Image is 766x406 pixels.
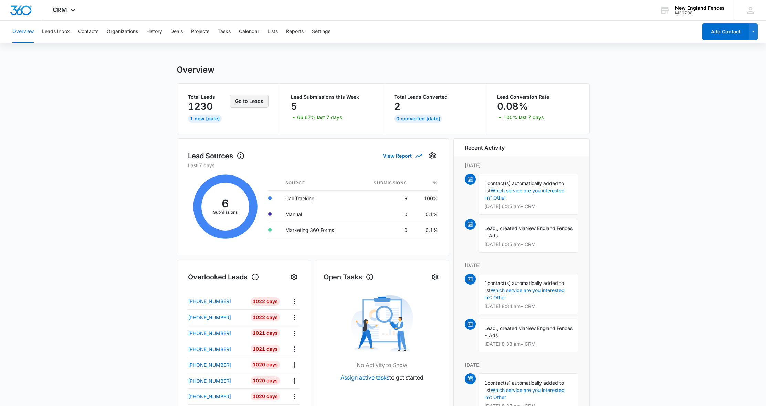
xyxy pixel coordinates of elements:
div: account name [675,5,725,11]
div: 1 New [DATE] [188,115,222,123]
th: Source [280,176,356,191]
p: Last 7 days [188,162,438,169]
div: 0 Converted [DATE] [394,115,442,123]
button: Organizations [107,21,138,43]
span: contact(s) automatically added to list [484,380,564,393]
p: [PHONE_NUMBER] [188,298,231,305]
p: [DATE] 8:33 am • CRM [484,342,573,346]
p: 5 [291,101,297,112]
p: [PHONE_NUMBER] [188,314,231,321]
p: [PHONE_NUMBER] [188,393,231,400]
p: 100% last 7 days [503,115,544,120]
h1: Open Tasks [324,272,374,282]
a: [PHONE_NUMBER] [188,314,246,321]
td: 6 [356,190,413,206]
p: 0.08% [497,101,528,112]
button: Deals [170,21,183,43]
p: [PHONE_NUMBER] [188,330,231,337]
button: Overview [12,21,34,43]
button: Go to Leads [230,95,269,108]
p: [DATE] [465,361,578,368]
p: Total Leads Converted [394,95,475,99]
h1: Overlooked Leads [188,272,259,282]
span: contact(s) automatically added to list [484,280,564,293]
td: Call Tracking [280,190,356,206]
a: [PHONE_NUMBER] [188,330,246,337]
p: [DATE] [465,162,578,169]
div: 1020 Days [251,361,280,369]
span: , created via [497,325,525,331]
th: Submissions [356,176,413,191]
button: Actions [289,375,300,386]
div: 1021 Days [251,329,280,337]
div: 1022 Days [251,313,280,321]
span: New England Fences - Ads [484,225,573,238]
p: 66.67% last 7 days [297,115,342,120]
span: New England Fences - Ads [484,325,573,338]
h6: Recent Activity [465,143,505,152]
div: account id [675,11,725,15]
td: 0 [356,206,413,222]
a: [PHONE_NUMBER] [188,361,246,368]
p: [DATE] 6:35 am • CRM [484,242,573,247]
p: [PHONE_NUMBER] [188,345,231,353]
p: Lead Conversion Rate [497,95,578,99]
td: 0.1% [413,222,438,238]
span: , created via [497,225,525,231]
button: Add Contact [702,23,749,40]
a: Which service are you interested in?: Other [484,387,565,400]
div: 1021 Days [251,345,280,353]
td: 100% [413,190,438,206]
h1: Lead Sources [188,151,245,161]
button: History [146,21,162,43]
span: 1 [484,180,487,186]
div: 1020 Days [251,376,280,385]
div: 1022 Days [251,297,280,306]
button: Actions [289,296,300,307]
th: % [413,176,438,191]
button: Actions [289,360,300,370]
button: Actions [289,312,300,323]
button: Settings [312,21,330,43]
span: 1 [484,280,487,286]
a: [PHONE_NUMBER] [188,345,246,353]
button: Settings [288,271,300,282]
p: No Activity to Show [357,361,407,369]
div: 1020 Days [251,392,280,400]
p: to get started [340,373,423,382]
span: Lead, [484,325,497,331]
button: Reports [286,21,304,43]
td: Manual [280,206,356,222]
td: Marketing 360 Forms [280,222,356,238]
p: [DATE] 8:34 am • CRM [484,304,573,309]
button: Actions [289,328,300,339]
span: CRM [53,6,67,13]
p: [DATE] 6:35 am • CRM [484,204,573,209]
button: Leads Inbox [42,21,70,43]
a: [PHONE_NUMBER] [188,377,246,384]
p: Total Leads [188,95,229,99]
h1: Overview [177,65,214,75]
button: Contacts [78,21,98,43]
p: [DATE] [465,261,578,269]
a: Which service are you interested in?: Other [484,188,565,201]
button: Actions [289,344,300,354]
button: Projects [191,21,209,43]
span: 1 [484,380,487,386]
button: View Report [383,150,421,162]
p: [PHONE_NUMBER] [188,361,231,368]
button: Tasks [218,21,231,43]
a: Go to Leads [230,98,269,104]
a: Which service are you interested in?: Other [484,287,565,300]
a: Assign active tasks [340,374,389,381]
p: [PHONE_NUMBER] [188,377,231,384]
td: 0 [356,222,413,238]
span: contact(s) automatically added to list [484,180,564,193]
td: 0.1% [413,206,438,222]
button: Lists [267,21,278,43]
p: Lead Submissions this Week [291,95,372,99]
button: Calendar [239,21,259,43]
a: [PHONE_NUMBER] [188,393,246,400]
p: 1230 [188,101,213,112]
button: Settings [427,150,438,161]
